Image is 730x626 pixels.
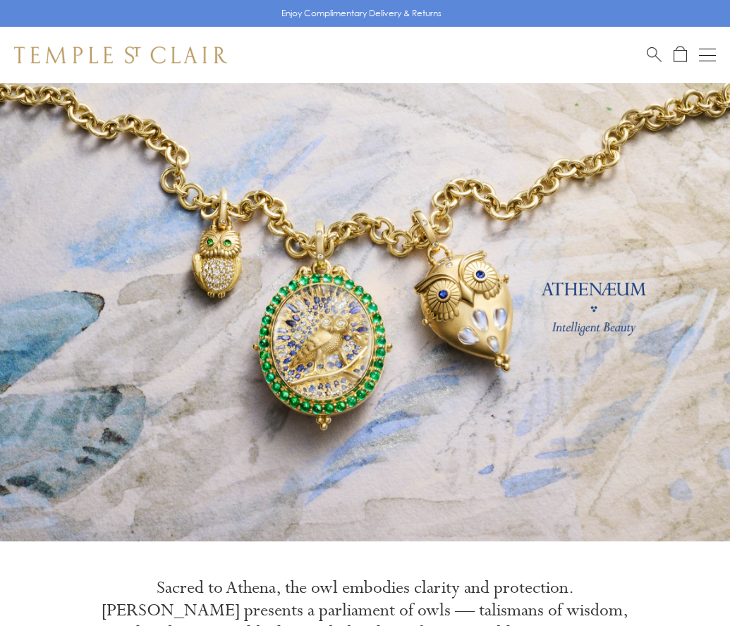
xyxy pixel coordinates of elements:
button: Open navigation [699,47,716,63]
a: Open Shopping Bag [674,46,687,63]
a: Search [647,46,662,63]
img: Temple St. Clair [14,47,227,63]
p: Enjoy Complimentary Delivery & Returns [281,6,442,20]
